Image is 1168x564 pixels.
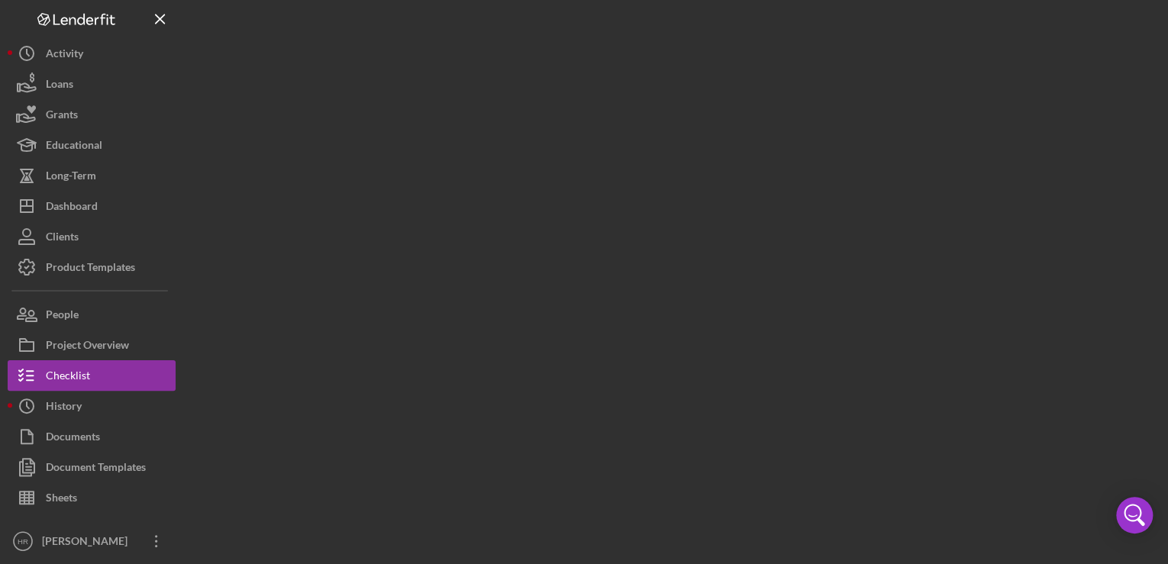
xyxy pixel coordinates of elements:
button: Checklist [8,360,176,391]
div: People [46,299,79,334]
button: Loans [8,69,176,99]
div: Sheets [46,482,77,517]
button: Project Overview [8,330,176,360]
button: Dashboard [8,191,176,221]
div: Grants [46,99,78,134]
div: [PERSON_NAME] [38,526,137,560]
div: Document Templates [46,452,146,486]
div: Activity [46,38,83,73]
div: Long-Term [46,160,96,195]
button: Product Templates [8,252,176,282]
button: Educational [8,130,176,160]
button: History [8,391,176,421]
text: HR [18,537,28,546]
button: Long-Term [8,160,176,191]
div: Loans [46,69,73,103]
div: Documents [46,421,100,456]
div: Checklist [46,360,90,395]
button: Activity [8,38,176,69]
button: People [8,299,176,330]
button: Document Templates [8,452,176,482]
button: HR[PERSON_NAME] [8,526,176,556]
div: Product Templates [46,252,135,286]
div: Educational [46,130,102,164]
button: Clients [8,221,176,252]
div: Open Intercom Messenger [1116,497,1153,533]
button: Documents [8,421,176,452]
button: Grants [8,99,176,130]
div: History [46,391,82,425]
div: Project Overview [46,330,129,364]
div: Clients [46,221,79,256]
button: Sheets [8,482,176,513]
div: Dashboard [46,191,98,225]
